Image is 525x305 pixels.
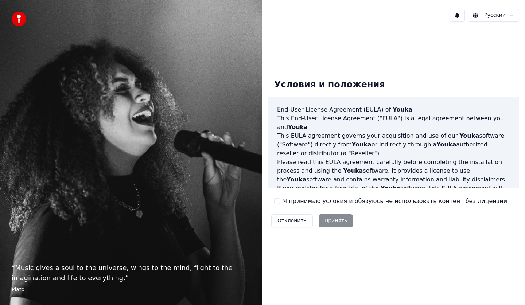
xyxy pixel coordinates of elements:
p: This End-User License Agreement ("EULA") is a legal agreement between you and [277,114,510,132]
span: Youka [393,106,412,113]
span: Youka [352,141,372,148]
h3: End-User License Agreement (EULA) of [277,105,510,114]
button: Отклонить [271,214,313,227]
span: Youka [436,141,456,148]
p: “ Music gives a soul to the universe, wings to the mind, flight to the imagination and life to ev... [12,263,251,283]
span: Youka [343,167,363,174]
p: This EULA agreement governs your acquisition and use of our software ("Software") directly from o... [277,132,510,158]
span: Youka [288,124,308,130]
p: If you register for a free trial of the software, this EULA agreement will also govern that trial... [277,184,510,219]
span: Youka [459,132,479,139]
label: Я принимаю условия и обязуюсь не использовать контент без лицензии [283,197,507,206]
span: Youka [287,176,306,183]
span: Youka [381,185,400,192]
div: Условия и положения [268,73,391,97]
p: Please read this EULA agreement carefully before completing the installation process and using th... [277,158,510,184]
img: youka [12,12,26,26]
footer: Plato [12,286,251,293]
